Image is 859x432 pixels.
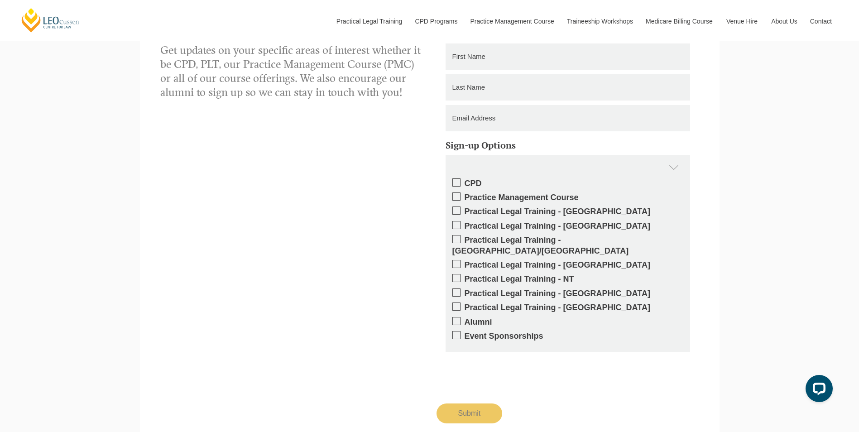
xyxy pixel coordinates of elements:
a: [PERSON_NAME] Centre for Law [20,7,81,33]
a: Contact [803,2,839,41]
a: Practical Legal Training [330,2,408,41]
label: Event Sponsorships [452,331,683,341]
iframe: LiveChat chat widget [798,371,836,409]
a: About Us [764,2,803,41]
a: Traineeship Workshops [560,2,639,41]
label: Practical Legal Training - [GEOGRAPHIC_DATA] [452,302,683,313]
label: Practical Legal Training - [GEOGRAPHIC_DATA] [452,288,683,299]
label: Practical Legal Training - [GEOGRAPHIC_DATA] [452,206,683,217]
input: Email Address [446,105,690,131]
h5: Sign-up Options [446,140,690,150]
a: Practice Management Course [464,2,560,41]
label: Practical Legal Training - [GEOGRAPHIC_DATA] [452,260,683,270]
input: Last Name [446,74,690,101]
a: Medicare Billing Course [639,2,720,41]
input: Submit [437,403,503,423]
label: Practice Management Course [452,192,683,203]
a: Venue Hire [720,2,764,41]
input: First Name [446,43,690,70]
label: Alumni [452,317,683,327]
a: CPD Programs [408,2,463,41]
label: Practical Legal Training - [GEOGRAPHIC_DATA] [452,221,683,231]
label: CPD [452,178,683,189]
p: Get updates on your specific areas of interest whether it be CPD, PLT, our Practice Management Co... [160,43,423,100]
iframe: reCAPTCHA [437,359,574,394]
label: Practical Legal Training - [GEOGRAPHIC_DATA]/[GEOGRAPHIC_DATA] [452,235,683,256]
label: Practical Legal Training - NT [452,274,683,284]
